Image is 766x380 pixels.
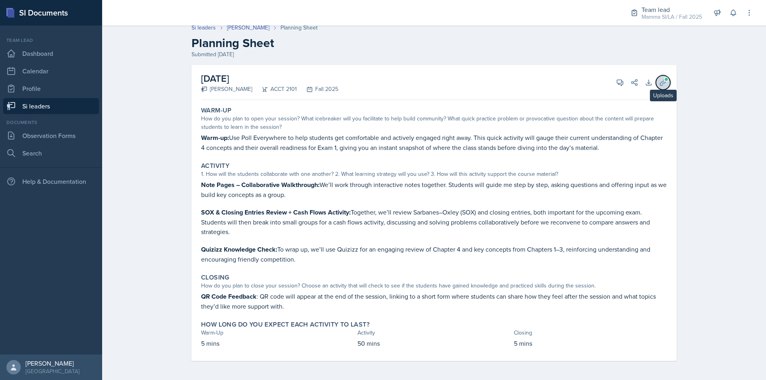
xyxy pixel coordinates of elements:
strong: SOX & Closing Entries Review + Cash Flows Activity: [201,208,351,217]
button: Uploads [656,75,670,90]
div: Activity [357,329,511,337]
a: Si leaders [3,98,99,114]
strong: Quizizz Knowledge Check: [201,245,277,254]
div: Help & Documentation [3,173,99,189]
strong: Warm-up: [201,133,229,142]
div: ACCT 2101 [252,85,297,93]
div: How do you plan to close your session? Choose an activity that will check to see if the students ... [201,282,667,290]
strong: QR Code Feedback [201,292,257,301]
div: [PERSON_NAME] [201,85,252,93]
p: 5 mins [201,339,354,348]
div: Closing [514,329,667,337]
a: Si leaders [191,24,216,32]
label: How long do you expect each activity to last? [201,321,369,329]
div: How do you plan to open your session? What icebreaker will you facilitate to help build community... [201,114,667,131]
div: Team lead [642,5,702,14]
div: [PERSON_NAME] [26,359,79,367]
p: : QR code will appear at the end of the session, linking to a short form where students can share... [201,291,667,311]
a: Observation Forms [3,128,99,144]
p: 5 mins [514,339,667,348]
label: Closing [201,274,229,282]
p: To wrap up, we’ll use Quizizz for an engaging review of Chapter 4 and key concepts from Chapters ... [201,244,667,264]
div: Team lead [3,37,99,44]
div: Planning Sheet [280,24,318,32]
div: Fall 2025 [297,85,338,93]
h2: Planning Sheet [191,36,677,50]
label: Warm-Up [201,106,232,114]
a: [PERSON_NAME] [227,24,269,32]
a: Calendar [3,63,99,79]
a: Search [3,145,99,161]
div: Documents [3,119,99,126]
strong: Note Pages – Collaborative Walkthrough: [201,180,320,189]
p: We’ll work through interactive notes together. Students will guide me step by step, asking questi... [201,180,667,199]
div: [GEOGRAPHIC_DATA] [26,367,79,375]
h2: [DATE] [201,71,338,86]
div: 1. How will the students collaborate with one another? 2. What learning strategy will you use? 3.... [201,170,667,178]
p: 50 mins [357,339,511,348]
p: Use Poll Everywhere to help students get comfortable and actively engaged right away. This quick ... [201,133,667,152]
div: Mamma SI/LA / Fall 2025 [642,13,702,21]
a: Profile [3,81,99,96]
div: Submitted [DATE] [191,50,677,59]
a: Dashboard [3,45,99,61]
p: Together, we’ll review Sarbanes–Oxley (SOX) and closing entries, both important for the upcoming ... [201,207,667,236]
label: Activity [201,162,229,170]
div: Warm-Up [201,329,354,337]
